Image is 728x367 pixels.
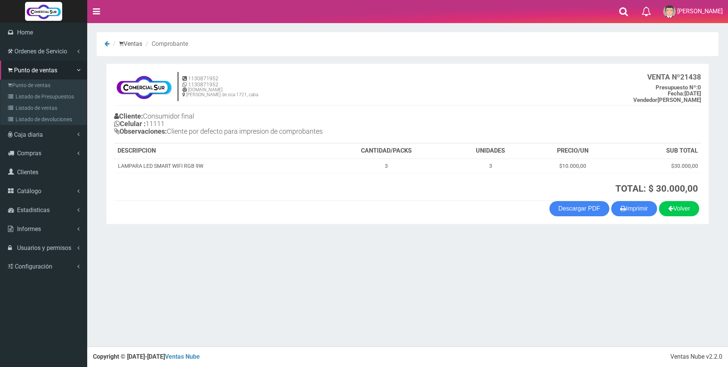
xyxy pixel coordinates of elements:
li: Ventas [111,40,142,48]
b: Celular : [114,120,146,128]
h4: Consumidor final 11111 Cliente por defecto para impresion de comprobantes [114,111,408,139]
span: Ordenes de Servicio [14,48,67,55]
a: Descargar PDF [549,201,609,216]
li: Comprobante [144,40,188,48]
span: Estadisticas [17,206,50,214]
th: CANTIDAD/PACKS [322,144,450,159]
h6: [DOMAIN_NAME] [PERSON_NAME] de oca 1721, caba [182,87,258,97]
td: $10.000,00 [530,159,615,173]
b: [DATE] [668,90,701,97]
a: Listado de Presupuestos [2,91,87,102]
th: SUB TOTAL [615,144,701,159]
th: PRECIO/UN [530,144,615,159]
a: Ventas Nube [165,353,200,360]
b: Cliente: [114,112,143,120]
strong: Presupuesto Nº: [656,84,698,91]
span: Compras [17,150,41,157]
span: Punto de ventas [14,67,57,74]
img: f695dc5f3a855ddc19300c990e0c55a2.jpg [114,72,174,102]
td: 3 [451,159,530,173]
strong: Fecha: [668,90,684,97]
a: Listado de devoluciones [2,114,87,125]
span: [PERSON_NAME] [677,8,723,15]
strong: TOTAL: $ 30.000,00 [615,183,698,194]
a: Volver [659,201,699,216]
span: Caja diaria [14,131,43,138]
b: Observaciones: [114,127,167,135]
b: 0 [656,84,701,91]
img: User Image [663,5,676,18]
span: Clientes [17,169,38,176]
h5: 1130871952 1130871952 [182,76,258,87]
a: Punto de ventas [2,80,87,91]
td: 3 [322,159,450,173]
span: Configuración [15,263,52,270]
strong: Copyright © [DATE]-[DATE] [93,353,200,360]
a: Listado de ventas [2,102,87,114]
div: Ventas Nube v2.2.0 [670,353,722,361]
td: $30.000,00 [615,159,701,173]
td: LAMPARA LED SMART WIFI RGB 9W [115,159,322,173]
b: 21438 [647,73,701,81]
span: Catálogo [17,187,41,195]
strong: VENTA Nº [647,73,680,81]
button: Imprimir [611,201,657,216]
img: Logo grande [25,2,62,21]
b: [PERSON_NAME] [633,97,701,103]
span: Informes [17,225,41,233]
span: Usuarios y permisos [17,244,71,251]
th: UNIDADES [451,144,530,159]
strong: Vendedor [633,97,657,103]
span: Home [17,29,33,36]
th: DESCRIPCION [115,144,322,159]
